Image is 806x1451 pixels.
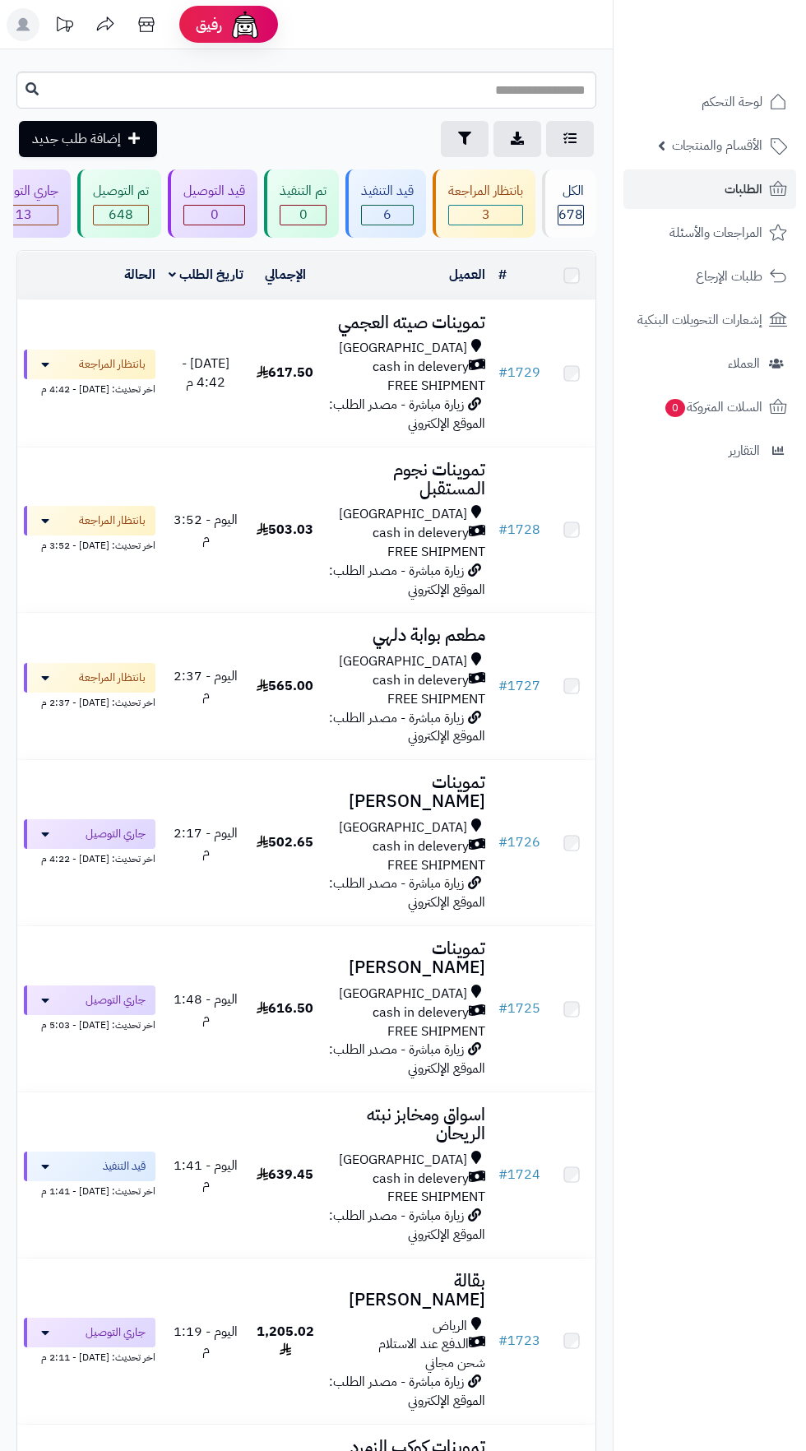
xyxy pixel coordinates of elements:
[93,182,149,201] div: تم التوصيل
[339,652,467,671] span: [GEOGRAPHIC_DATA]
[86,826,146,842] span: جاري التوصيل
[183,182,245,201] div: قيد التوصيل
[623,387,796,427] a: السلات المتروكة0
[623,82,796,122] a: لوحة التحكم
[387,855,485,875] span: FREE SHIPMENT
[664,396,762,419] span: السلات المتروكة
[24,1347,155,1365] div: اخر تحديث: [DATE] - 2:11 م
[182,354,229,392] span: [DATE] - 4:42 م
[498,1165,507,1184] span: #
[498,832,540,852] a: #1726
[257,363,313,382] span: 617.50
[86,1324,146,1341] span: جاري التوصيل
[342,169,429,238] a: قيد التنفيذ 6
[361,182,414,201] div: قيد التنفيذ
[539,169,600,238] a: الكل678
[387,689,485,709] span: FREE SHIPMENT
[339,985,467,1004] span: [GEOGRAPHIC_DATA]
[329,1372,485,1411] span: زيارة مباشرة - مصدر الطلب: الموقع الإلكتروني
[184,206,244,225] div: 0
[498,520,507,540] span: #
[229,8,262,41] img: ai-face.png
[329,1206,485,1245] span: زيارة مباشرة - مصدر الطلب: الموقع الإلكتروني
[79,512,146,529] span: بانتظار المراجعة
[387,376,485,396] span: FREE SHIPMENT
[669,221,762,244] span: المراجعات والأسئلة
[378,1335,469,1354] span: الدفع عند الاستلام
[449,206,522,225] span: 3
[169,265,243,285] a: تاريخ الطلب
[261,169,342,238] a: تم التنفيذ 0
[429,169,539,238] a: بانتظار المراجعة 3
[702,90,762,114] span: لوحة التحكم
[280,182,327,201] div: تم التنفيذ
[327,461,486,498] h3: تموينات نجوم المستقبل
[74,169,164,238] a: تم التوصيل 648
[623,169,796,209] a: الطلبات
[24,849,155,866] div: اخر تحديث: [DATE] - 4:22 م
[174,510,238,549] span: اليوم - 3:52 م
[327,626,486,645] h3: مطعم بوابة دلهي
[19,121,157,157] a: إضافة طلب جديد
[257,676,313,696] span: 565.00
[449,265,485,285] a: العميل
[24,1181,155,1198] div: اخر تحديث: [DATE] - 1:41 م
[339,1151,467,1170] span: [GEOGRAPHIC_DATA]
[696,265,762,288] span: طلبات الإرجاع
[327,313,486,332] h3: تموينات صيته العجمي
[265,265,306,285] a: الإجمالي
[339,339,467,358] span: [GEOGRAPHIC_DATA]
[373,671,469,690] span: cash in delevery
[498,1331,540,1351] a: #1723
[174,823,238,862] span: اليوم - 2:17 م
[498,676,540,696] a: #1727
[672,134,762,157] span: الأقسام والمنتجات
[44,8,85,45] a: تحديثات المنصة
[729,439,760,462] span: التقارير
[94,206,148,225] div: 648
[498,1165,540,1184] a: #1724
[498,999,507,1018] span: #
[327,1106,486,1143] h3: اسواق ومخابز نبته الريحان
[86,992,146,1008] span: جاري التوصيل
[24,693,155,710] div: اخر تحديث: [DATE] - 2:37 م
[725,178,762,201] span: الطلبات
[280,206,326,225] span: 0
[433,1317,467,1336] span: الرياض
[387,1022,485,1041] span: FREE SHIPMENT
[362,206,413,225] span: 6
[387,1187,485,1207] span: FREE SHIPMENT
[498,363,507,382] span: #
[558,206,583,225] span: 678
[257,1322,314,1361] span: 1,205.02
[373,837,469,856] span: cash in delevery
[558,182,584,201] div: الكل
[498,520,540,540] a: #1728
[24,535,155,553] div: اخر تحديث: [DATE] - 3:52 م
[498,999,540,1018] a: #1725
[124,265,155,285] a: الحالة
[498,265,507,285] a: #
[329,874,485,912] span: زيارة مباشرة - مصدر الطلب: الموقع الإلكتروني
[327,773,486,811] h3: تموينات [PERSON_NAME]
[196,15,222,35] span: رفيق
[373,524,469,543] span: cash in delevery
[164,169,261,238] a: قيد التوصيل 0
[257,520,313,540] span: 503.03
[425,1353,485,1373] span: شحن مجاني
[623,257,796,296] a: طلبات الإرجاع
[329,395,485,433] span: زيارة مباشرة - مصدر الطلب: الموقع الإلكتروني
[498,1331,507,1351] span: #
[327,939,486,977] h3: تموينات [PERSON_NAME]
[728,352,760,375] span: العملاء
[329,561,485,600] span: زيارة مباشرة - مصدر الطلب: الموقع الإلكتروني
[329,708,485,747] span: زيارة مباشرة - مصدر الطلب: الموقع الإلكتروني
[32,129,121,149] span: إضافة طلب جديد
[174,1322,238,1361] span: اليوم - 1:19 م
[373,1170,469,1189] span: cash in delevery
[339,818,467,837] span: [GEOGRAPHIC_DATA]
[329,1040,485,1078] span: زيارة مباشرة - مصدر الطلب: الموقع الإلكتروني
[694,38,790,72] img: logo-2.png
